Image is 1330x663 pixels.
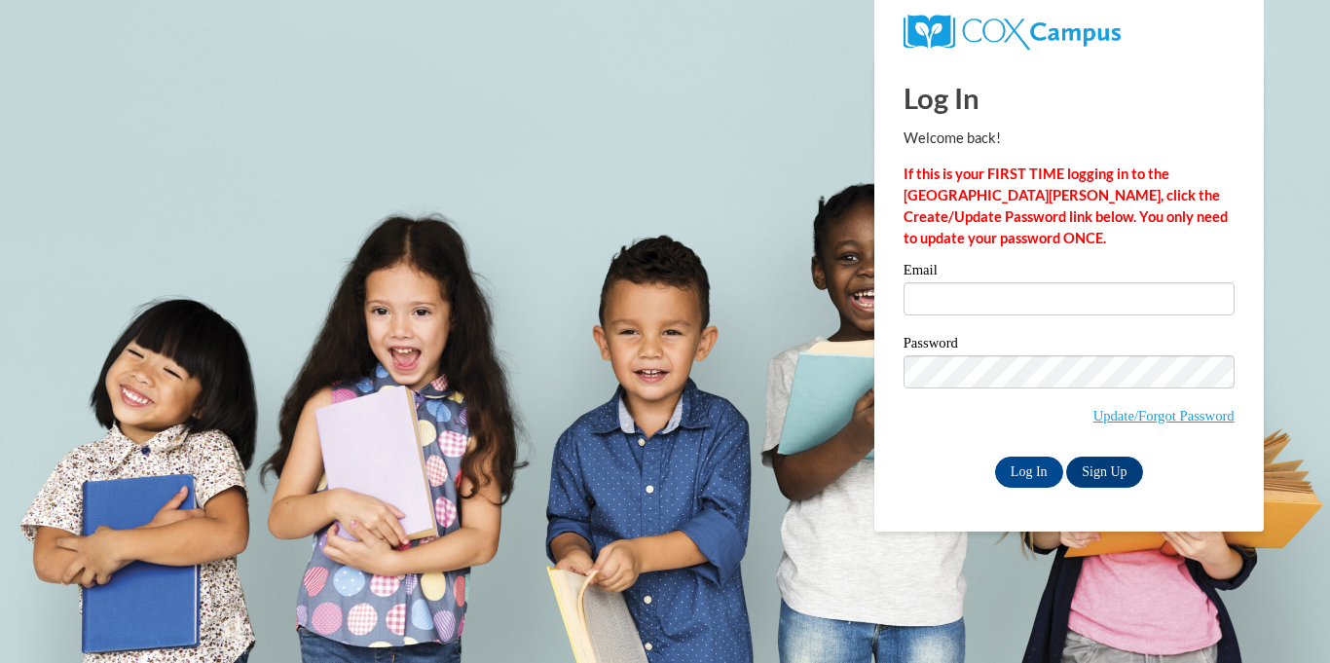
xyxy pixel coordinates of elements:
[904,166,1228,246] strong: If this is your FIRST TIME logging in to the [GEOGRAPHIC_DATA][PERSON_NAME], click the Create/Upd...
[995,457,1063,488] input: Log In
[904,78,1235,118] h1: Log In
[904,22,1121,39] a: COX Campus
[904,128,1235,149] p: Welcome back!
[904,336,1235,355] label: Password
[904,15,1121,50] img: COX Campus
[1093,408,1235,424] a: Update/Forgot Password
[1066,457,1142,488] a: Sign Up
[904,263,1235,282] label: Email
